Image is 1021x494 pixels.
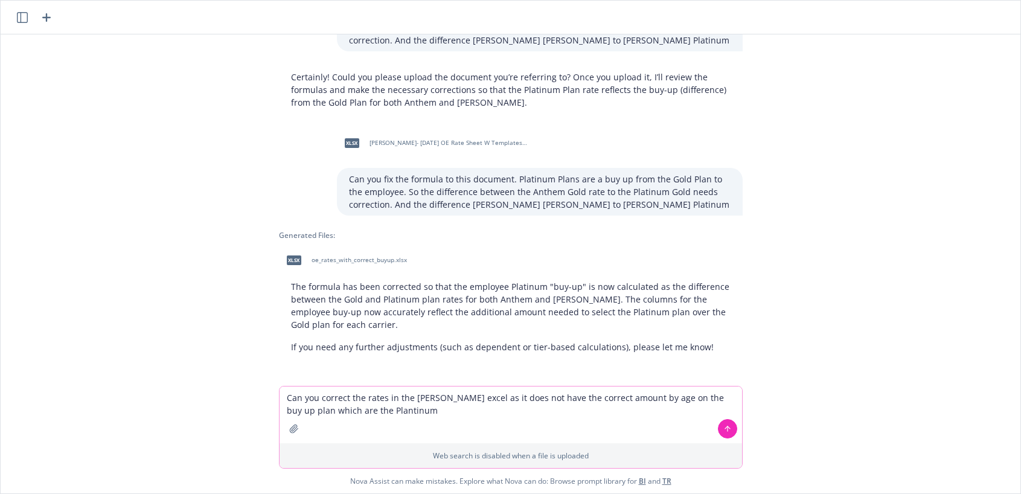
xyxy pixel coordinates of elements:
[287,451,735,461] p: Web search is disabled when a file is uploaded
[639,476,646,486] a: BI
[337,128,530,158] div: xlsx[PERSON_NAME]- [DATE] OE Rate Sheet W Templates v2 28 (1).xlsx
[291,280,731,331] p: The formula has been corrected so that the employee Platinum "buy-up" is now calculated as the di...
[370,139,528,147] span: [PERSON_NAME]- [DATE] OE Rate Sheet W Templates v2 28 (1).xlsx
[662,476,671,486] a: TR
[345,138,359,147] span: xlsx
[349,173,731,211] p: Can you fix the formula to this document. Platinum Plans are a buy up from the Gold Plan to the e...
[5,469,1016,493] span: Nova Assist can make mistakes. Explore what Nova can do: Browse prompt library for and
[291,341,731,353] p: If you need any further adjustments (such as dependent or tier-based calculations), please let me...
[312,256,407,264] span: oe_rates_with_correct_buyup.xlsx
[280,387,742,443] textarea: Can you correct the rates in the [PERSON_NAME] excel as it does not have the correct amount by ag...
[287,255,301,265] span: xlsx
[291,71,731,109] p: Certainly! Could you please upload the document you’re referring to? Once you upload it, I’ll rev...
[279,230,743,240] div: Generated Files:
[279,245,409,275] div: xlsxoe_rates_with_correct_buyup.xlsx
